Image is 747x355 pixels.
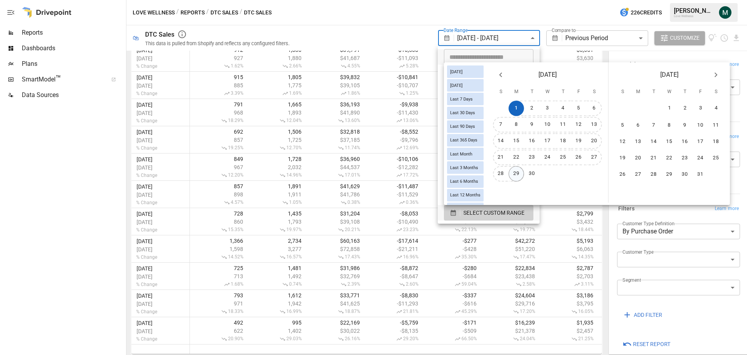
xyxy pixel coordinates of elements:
span: Friday [693,84,707,100]
li: Last 6 Months [438,127,540,143]
span: Last 3 Months [447,165,481,170]
button: SELECT CUSTOM RANGE [444,205,533,221]
button: 6 [630,118,646,133]
span: Wednesday [662,84,676,100]
div: Last 6 Months [447,175,484,188]
button: 29 [509,166,524,182]
button: 17 [693,134,708,150]
button: 9 [524,117,540,132]
span: Sunday [494,84,508,100]
li: [DATE] [438,65,540,80]
button: 2 [677,101,693,116]
button: 10 [540,117,555,132]
button: 19 [571,133,586,149]
span: Tuesday [525,84,539,100]
button: 8 [661,118,677,133]
button: 29 [661,167,677,182]
li: Last 3 Months [438,111,540,127]
li: Month to Date [438,158,540,174]
div: Last Month [447,148,484,160]
button: 30 [677,167,693,182]
span: Last 365 Days [447,138,480,143]
div: Last Year [447,203,484,215]
li: Last 7 Days [438,80,540,96]
button: 6 [586,101,602,116]
button: 26 [615,167,630,182]
span: Monday [631,84,645,100]
button: 7 [493,117,509,132]
button: 27 [630,167,646,182]
span: Saturday [709,84,723,100]
button: 24 [693,150,708,166]
button: 1 [509,101,524,116]
span: Sunday [615,84,630,100]
li: Last 12 Months [438,143,540,158]
button: 22 [509,150,524,165]
span: Monday [509,84,523,100]
button: 11 [555,117,571,132]
button: 25 [555,150,571,165]
div: [DATE] [447,79,484,92]
button: 12 [571,117,586,132]
button: Previous month [493,67,509,83]
button: 10 [693,118,708,133]
span: Last Month [447,152,475,157]
button: Next month [708,67,724,83]
button: 25 [708,150,724,166]
button: 21 [493,150,509,165]
button: 22 [661,150,677,166]
span: [DATE] [447,69,466,74]
div: Last 3 Months [447,161,484,174]
span: SELECT CUSTOM RANGE [463,208,524,218]
span: Saturday [587,84,601,100]
button: 16 [677,134,693,150]
span: Last 90 Days [447,124,478,129]
span: [DATE] [660,69,679,80]
span: Thursday [678,84,692,100]
button: 11 [708,118,724,133]
button: 1 [662,101,677,116]
button: 4 [708,101,724,116]
button: 14 [646,134,661,150]
button: 26 [571,150,586,165]
button: 20 [586,133,602,149]
span: Wednesday [540,84,554,100]
span: Last 30 Days [447,110,478,115]
button: 21 [646,150,661,166]
button: 8 [509,117,524,132]
button: 5 [615,118,630,133]
span: Last 12 Months [447,193,484,198]
span: Thursday [556,84,570,100]
li: Last Quarter [438,189,540,205]
button: 15 [661,134,677,150]
button: 12 [615,134,630,150]
div: [DATE] [447,65,484,78]
button: 13 [630,134,646,150]
button: 5 [571,101,586,116]
button: 18 [708,134,724,150]
button: 16 [524,133,540,149]
button: 24 [540,150,555,165]
span: Last 7 Days [447,97,476,102]
button: 3 [693,101,708,116]
li: This Quarter [438,174,540,189]
button: 28 [646,167,661,182]
span: Tuesday [647,84,661,100]
span: Friday [572,84,586,100]
button: 17 [540,133,555,149]
button: 27 [586,150,602,165]
button: 14 [493,133,509,149]
span: [DATE] [447,83,466,88]
button: 28 [493,166,509,182]
button: 9 [677,118,693,133]
button: 2 [524,101,540,116]
div: Last 12 Months [447,189,484,201]
button: 30 [524,166,540,182]
button: 7 [646,118,661,133]
button: 13 [586,117,602,132]
button: 18 [555,133,571,149]
button: 3 [540,101,555,116]
button: 15 [509,133,524,149]
span: Last 6 Months [447,179,481,184]
div: Last 30 Days [447,107,484,119]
